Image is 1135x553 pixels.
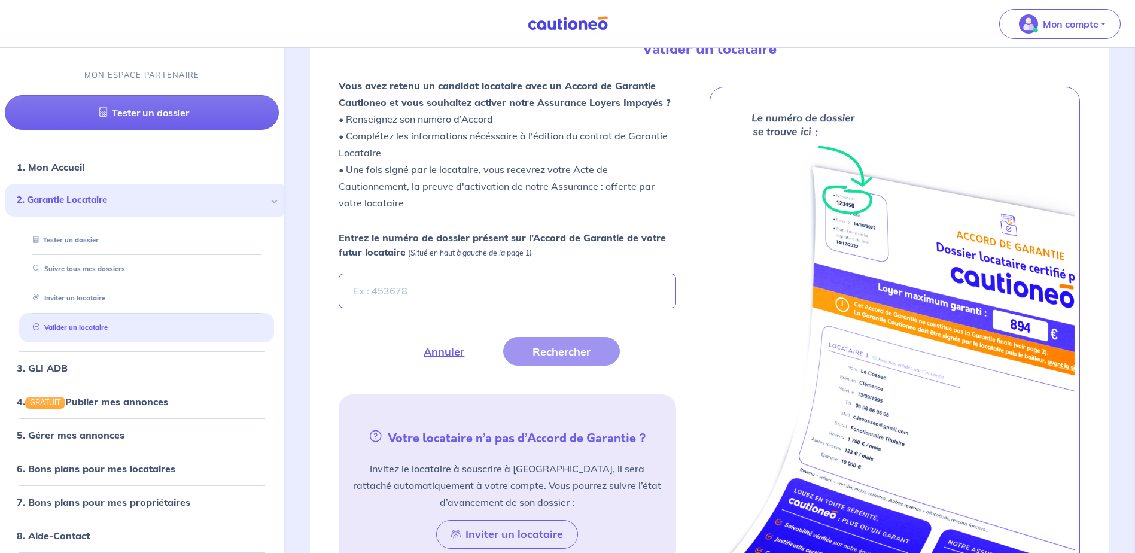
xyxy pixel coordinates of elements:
[436,520,578,549] button: Inviter un locataire
[17,162,84,174] a: 1. Mon Accueil
[5,423,279,447] div: 5. Gérer mes annonces
[339,274,675,308] input: Ex : 453678
[28,294,105,303] a: Inviter un locataire
[19,289,274,309] div: Inviter un locataire
[5,390,279,414] div: 4.GRATUITPublier mes annonces
[339,80,671,108] strong: Vous avez retenu un candidat locataire avec un Accord de Garantie Cautioneo et vous souhaitez act...
[84,69,200,81] p: MON ESPACE PARTENAIRE
[523,16,613,31] img: Cautioneo
[28,236,99,244] a: Tester un dossier
[353,460,661,511] p: Invitez le locataire à souscrire à [GEOGRAPHIC_DATA], il sera rattaché automatiquement à votre co...
[17,194,267,208] span: 2. Garantie Locataire
[17,396,168,408] a: 4.GRATUITPublier mes annonces
[17,530,90,542] a: 8. Aide-Contact
[339,77,675,211] p: • Renseignez son numéro d’Accord • Complétez les informations nécéssaire à l'édition du contrat d...
[19,230,274,250] div: Tester un dossier
[28,323,108,332] a: Valider un locataire
[394,337,494,366] button: Annuler
[28,265,125,274] a: Suivre tous mes dossiers
[339,232,666,258] strong: Entrez le numéro de dossier présent sur l’Accord de Garantie de votre futur locataire
[343,428,671,446] h5: Votre locataire n’a pas d’Accord de Garantie ?
[5,356,279,380] div: 3. GLI ADB
[19,260,274,279] div: Suivre tous mes dossiers
[5,524,279,548] div: 8. Aide-Contact
[1043,17,1099,31] p: Mon compte
[5,457,279,481] div: 6. Bons plans pour mes locataires
[5,184,288,217] div: 2. Garantie Locataire
[1019,14,1038,34] img: illu_account_valid_menu.svg
[17,496,190,508] a: 7. Bons plans pour mes propriétaires
[5,490,279,514] div: 7. Bons plans pour mes propriétaires
[19,318,274,338] div: Valider un locataire
[5,156,279,180] div: 1. Mon Accueil
[17,429,124,441] a: 5. Gérer mes annonces
[408,248,532,257] em: (Situé en haut à gauche de la page 1)
[17,463,175,475] a: 6. Bons plans pour mes locataires
[5,96,279,130] a: Tester un dossier
[999,9,1121,39] button: illu_account_valid_menu.svgMon compte
[521,41,898,58] h4: Valider un locataire
[17,362,68,374] a: 3. GLI ADB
